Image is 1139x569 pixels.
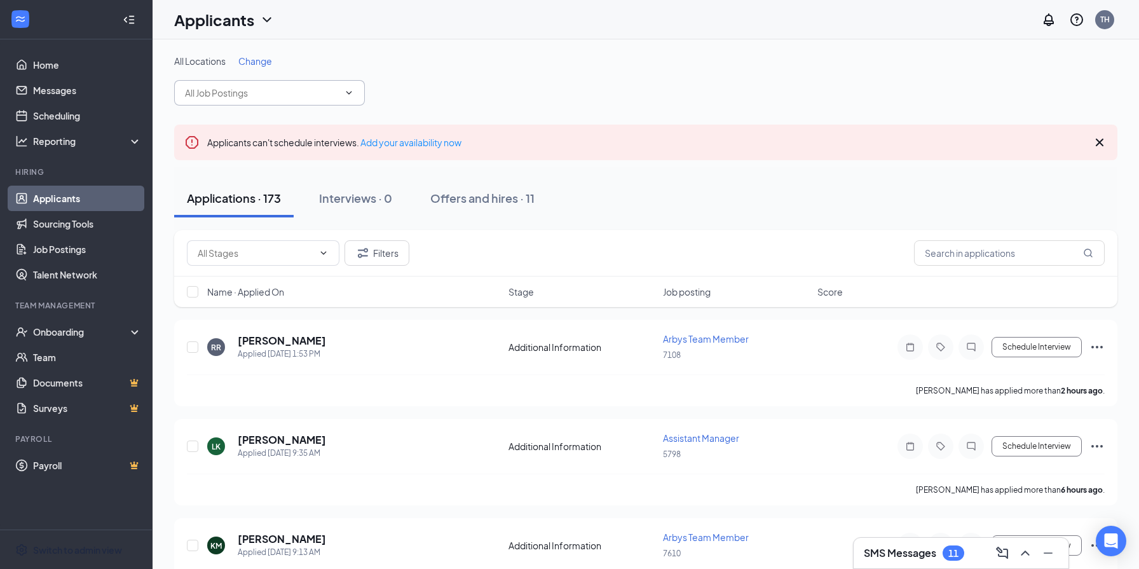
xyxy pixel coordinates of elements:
[33,135,142,147] div: Reporting
[992,337,1082,357] button: Schedule Interview
[1092,135,1107,150] svg: Cross
[318,248,329,258] svg: ChevronDown
[964,342,979,352] svg: ChatInactive
[817,285,843,298] span: Score
[508,341,655,353] div: Additional Information
[33,544,122,556] div: Switch to admin view
[15,434,139,444] div: Payroll
[238,447,326,460] div: Applied [DATE] 9:35 AM
[15,326,28,338] svg: UserCheck
[992,436,1082,456] button: Schedule Interview
[1038,543,1058,563] button: Minimize
[319,190,392,206] div: Interviews · 0
[207,285,284,298] span: Name · Applied On
[1041,12,1056,27] svg: Notifications
[964,441,979,451] svg: ChatInactive
[1096,526,1126,556] div: Open Intercom Messenger
[663,285,711,298] span: Job posting
[210,540,222,551] div: KM
[355,245,371,261] svg: Filter
[344,240,409,266] button: Filter Filters
[508,539,655,552] div: Additional Information
[1089,538,1105,553] svg: Ellipses
[184,135,200,150] svg: Error
[1089,439,1105,454] svg: Ellipses
[238,532,326,546] h5: [PERSON_NAME]
[1089,339,1105,355] svg: Ellipses
[508,285,534,298] span: Stage
[1100,14,1110,25] div: TH
[15,135,28,147] svg: Analysis
[207,137,461,148] span: Applicants can't schedule interviews.
[14,13,27,25] svg: WorkstreamLogo
[174,9,254,31] h1: Applicants
[174,55,226,67] span: All Locations
[663,350,681,360] span: 7108
[33,103,142,128] a: Scheduling
[33,453,142,478] a: PayrollCrown
[1061,386,1103,395] b: 2 hours ago
[344,88,354,98] svg: ChevronDown
[663,531,749,543] span: Arbys Team Member
[914,240,1105,266] input: Search in applications
[185,86,339,100] input: All Job Postings
[15,167,139,177] div: Hiring
[33,237,142,262] a: Job Postings
[238,433,326,447] h5: [PERSON_NAME]
[33,52,142,78] a: Home
[123,13,135,26] svg: Collapse
[663,549,681,558] span: 7610
[995,545,1010,561] svg: ComposeMessage
[33,370,142,395] a: DocumentsCrown
[903,342,918,352] svg: Note
[33,395,142,421] a: SurveysCrown
[33,186,142,211] a: Applicants
[663,449,681,459] span: 5798
[211,342,221,353] div: RR
[916,484,1105,495] p: [PERSON_NAME] has applied more than .
[663,432,739,444] span: Assistant Manager
[933,441,948,451] svg: Tag
[1061,485,1103,495] b: 6 hours ago
[1069,12,1084,27] svg: QuestionInfo
[1018,545,1033,561] svg: ChevronUp
[198,246,313,260] input: All Stages
[360,137,461,148] a: Add your availability now
[903,441,918,451] svg: Note
[1015,543,1035,563] button: ChevronUp
[33,345,142,370] a: Team
[212,441,221,452] div: LK
[663,333,749,345] span: Arbys Team Member
[1083,248,1093,258] svg: MagnifyingGlass
[916,385,1105,396] p: [PERSON_NAME] has applied more than .
[864,546,936,560] h3: SMS Messages
[992,535,1082,556] button: Schedule Interview
[33,78,142,103] a: Messages
[15,300,139,311] div: Team Management
[430,190,535,206] div: Offers and hires · 11
[1040,545,1056,561] svg: Minimize
[33,211,142,237] a: Sourcing Tools
[933,342,948,352] svg: Tag
[238,348,326,360] div: Applied [DATE] 1:53 PM
[238,334,326,348] h5: [PERSON_NAME]
[33,326,131,338] div: Onboarding
[992,543,1013,563] button: ComposeMessage
[948,548,958,559] div: 11
[15,544,28,556] svg: Settings
[238,546,326,559] div: Applied [DATE] 9:13 AM
[33,262,142,287] a: Talent Network
[187,190,281,206] div: Applications · 173
[238,55,272,67] span: Change
[259,12,275,27] svg: ChevronDown
[508,440,655,453] div: Additional Information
